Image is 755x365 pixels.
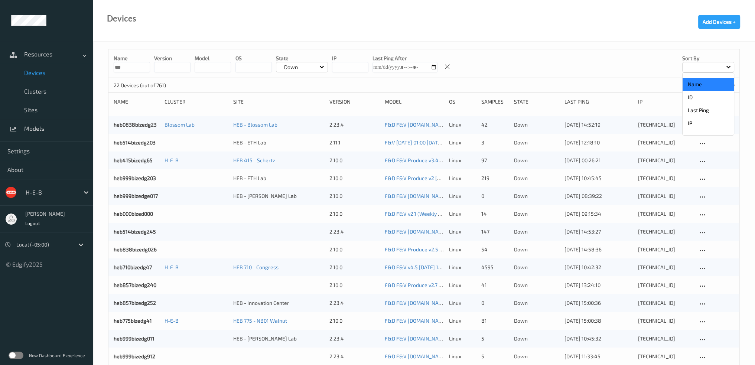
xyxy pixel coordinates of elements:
[449,210,476,218] p: linux
[329,228,380,235] div: 2.23.4
[564,335,633,342] div: [DATE] 10:45:32
[164,157,178,163] a: H-E-B
[385,317,478,324] a: F&D F&V [DOMAIN_NAME] [DATE] 16:30
[481,98,508,105] div: Samples
[276,55,328,62] p: State
[514,299,559,307] p: down
[114,317,152,324] a: heb775bizedg41
[481,157,508,164] div: 97
[329,335,380,342] div: 2.23.4
[682,55,734,62] p: Sort by
[683,104,734,117] p: Last Ping
[638,335,693,342] div: [TECHNICAL_ID]
[514,317,559,325] p: down
[114,335,154,342] a: heb999bizedg011
[233,175,324,182] div: HEB - ETH Lab
[385,228,550,235] a: F&D F&V [DOMAIN_NAME] (Daily) [DATE] 16:30 [DATE] 16:30 Auto Save
[638,121,693,128] div: [TECHNICAL_ID]
[481,246,508,253] div: 54
[329,246,380,253] div: 2.10.0
[449,175,476,182] p: linux
[385,175,490,181] a: F&D F&V Produce v2 [DATE] 07:59 Auto Save
[564,157,633,164] div: [DATE] 00:26:21
[449,157,476,164] p: linux
[564,228,633,235] div: [DATE] 14:53:27
[449,121,476,128] p: linux
[564,192,633,200] div: [DATE] 08:39:22
[514,353,559,360] p: down
[385,157,495,163] a: F&D F&V Produce v3.4 [DATE] 22:47 Auto Save
[449,192,476,200] p: linux
[329,264,380,271] div: 2.10.0
[385,211,537,217] a: F&D F&V v2.1 (Weekly Mon) [DATE] 23:30 [DATE] 23:30 Auto Save
[514,281,559,289] p: down
[514,175,559,182] p: down
[698,15,740,29] button: Add Devices +
[233,157,275,163] a: HEB 415 - Schertz
[449,246,476,253] p: linux
[481,121,508,128] div: 42
[164,98,228,105] div: Cluster
[514,98,559,105] div: State
[638,317,693,325] div: [TECHNICAL_ID]
[638,228,693,235] div: [TECHNICAL_ID]
[235,55,272,62] p: OS
[385,300,494,306] a: F&D F&V [DOMAIN_NAME] (Daily) [DATE] 16:30
[564,121,633,128] div: [DATE] 14:52:19
[514,192,559,200] p: down
[564,139,633,146] div: [DATE] 12:18:10
[449,317,476,325] p: linux
[638,157,693,164] div: [TECHNICAL_ID]
[514,228,559,235] p: down
[638,139,693,146] div: [TECHNICAL_ID]
[385,121,550,128] a: F&D F&V [DOMAIN_NAME] (Daily) [DATE] 16:30 [DATE] 16:30 Auto Save
[114,246,157,252] a: heb838bizedg026
[564,210,633,218] div: [DATE] 09:15:34
[638,98,693,105] div: ip
[114,82,169,89] p: 22 Devices (out of 761)
[564,353,633,360] div: [DATE] 11:33:45
[385,139,481,146] a: F&V [DATE] 01:00 [DATE] 01:00 Auto Save
[449,228,476,235] p: linux
[481,139,508,146] div: 3
[329,192,380,200] div: 2.10.0
[514,264,559,271] p: down
[385,246,494,252] a: F&D F&V Produce v2.5 [DATE] 18:23 Auto Save
[332,55,368,62] p: IP
[449,353,476,360] p: linux
[114,228,156,235] a: heb514bizedg245
[114,98,159,105] div: Name
[638,192,693,200] div: [TECHNICAL_ID]
[114,139,156,146] a: heb514bizedg203
[164,121,194,128] a: Blossom Lab
[481,210,508,218] div: 14
[114,353,155,359] a: heb999bizedg912
[107,15,136,22] div: Devices
[481,228,508,235] div: 147
[449,98,476,105] div: OS
[329,157,380,164] div: 2.10.0
[385,193,550,199] a: F&D F&V [DOMAIN_NAME] (Daily) [DATE] 16:30 [DATE] 16:30 Auto Save
[481,353,508,360] div: 5
[683,117,734,130] p: IP
[564,246,633,253] div: [DATE] 14:58:36
[164,264,178,270] a: H-E-B
[481,264,508,271] div: 4595
[329,299,380,307] div: 2.23.4
[329,353,380,360] div: 2.23.4
[481,335,508,342] div: 5
[449,299,476,307] p: linux
[233,317,287,324] a: HEB 775 - NB01 Walnut
[385,264,474,270] a: F&D F&V v4.5 [DATE] 12:48 Auto Save
[564,281,633,289] div: [DATE] 13:24:10
[514,246,559,253] p: down
[564,175,633,182] div: [DATE] 10:45:45
[481,317,508,325] div: 81
[385,98,444,105] div: Model
[329,317,380,325] div: 2.10.0
[638,281,693,289] div: [TECHNICAL_ID]
[564,317,633,325] div: [DATE] 15:00:38
[564,264,633,271] div: [DATE] 10:42:32
[481,192,508,200] div: 0
[233,299,324,307] div: HEB - Innovation Center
